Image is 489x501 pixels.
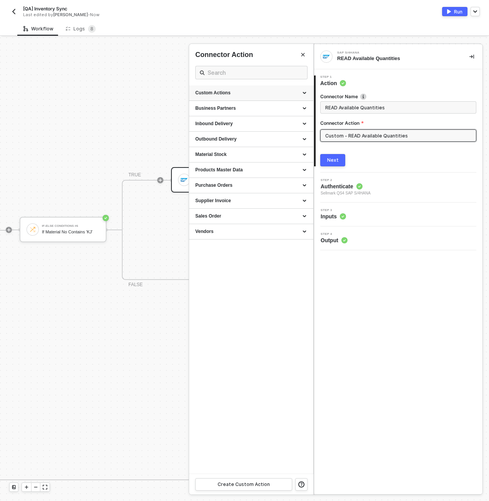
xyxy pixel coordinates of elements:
[360,94,366,100] img: icon-info
[320,129,476,142] input: Connector Action
[23,5,67,12] span: [QA] Inventory Sync
[195,182,307,189] div: Purchase Orders
[24,485,29,489] span: icon-play
[321,213,346,220] span: Inputs
[442,7,467,16] button: activateRun
[195,90,307,96] div: Custom Actions
[314,179,482,196] div: Step 2Authenticate Sellmark QS4 SAP S/4HANA
[195,198,307,204] div: Supplier Invoice
[320,154,345,166] button: Next
[11,8,17,15] img: back
[195,228,307,235] div: Vendors
[200,70,205,76] span: icon-search
[327,157,339,163] div: Next
[320,120,476,126] label: Connector Action
[321,236,348,244] span: Output
[195,213,307,220] div: Sales Order
[66,25,96,33] div: Logs
[447,9,451,14] img: activate
[195,136,307,142] div: Outbound Delivery
[218,481,270,488] div: Create Custom Action
[320,75,346,79] span: Step 1
[53,12,88,17] span: [PERSON_NAME]
[90,26,93,32] span: 8
[208,68,295,77] input: Search
[195,151,307,158] div: Material Stock
[314,209,482,220] div: Step 3Inputs
[469,54,474,59] span: icon-collapse-right
[43,485,47,489] span: icon-expand
[323,53,330,60] img: integration-icon
[320,93,476,100] label: Connector Name
[321,209,346,212] span: Step 3
[9,7,18,16] button: back
[195,105,307,112] div: Business Partners
[325,103,470,112] input: Enter description
[314,75,482,166] div: Step 1Action Connector Nameicon-infoConnector ActionNext
[321,233,348,236] span: Step 4
[321,190,371,196] span: Sellmark QS4 SAP S/4HANA
[454,8,462,15] div: Run
[337,51,452,54] div: SAP S/4HANA
[337,55,457,62] div: READ Available Quantities
[321,179,371,182] span: Step 2
[88,25,96,33] sup: 8
[33,485,38,489] span: icon-minus
[23,26,53,32] div: Workflow
[321,183,371,190] span: Authenticate
[195,50,308,60] div: Connector Action
[298,50,308,59] button: Close
[320,79,346,87] span: Action
[314,233,482,244] div: Step 4Output
[23,12,227,18] div: Last edited by - Now
[195,167,307,173] div: Products Master Data
[195,121,307,127] div: Inbound Delivery
[195,478,292,491] button: Create Custom Action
